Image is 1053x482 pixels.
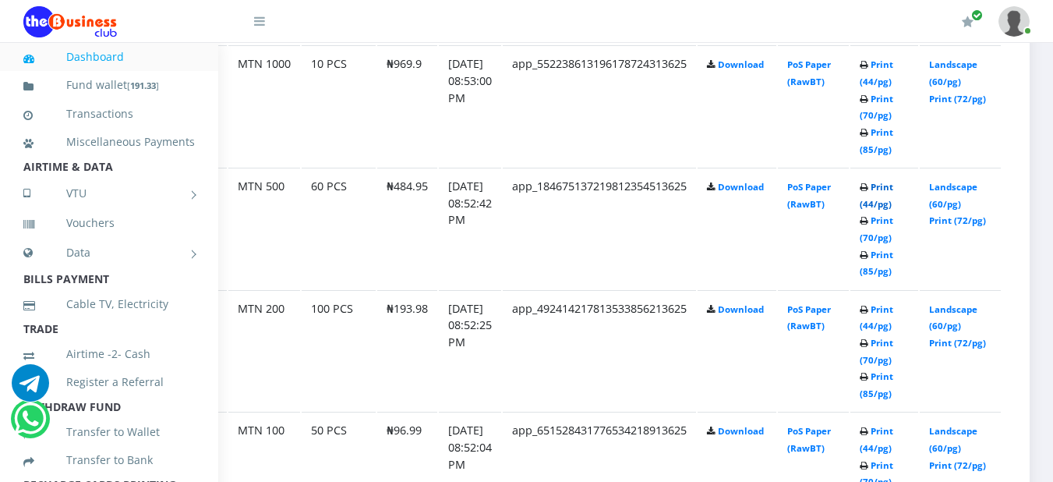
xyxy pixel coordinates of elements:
[860,337,893,366] a: Print (70/pg)
[787,425,831,454] a: PoS Paper (RawBT)
[23,233,195,272] a: Data
[302,45,376,166] td: 10 PCS
[302,168,376,289] td: 60 PCS
[23,174,195,213] a: VTU
[439,290,501,411] td: [DATE] 08:52:25 PM
[439,168,501,289] td: [DATE] 08:52:42 PM
[377,45,437,166] td: ₦969.9
[929,93,986,105] a: Print (72/pg)
[23,124,195,160] a: Miscellaneous Payments
[860,126,893,155] a: Print (85/pg)
[929,303,977,332] a: Landscape (60/pg)
[787,181,831,210] a: PoS Paper (RawBT)
[23,96,195,132] a: Transactions
[130,80,156,91] b: 191.33
[787,58,831,87] a: PoS Paper (RawBT)
[929,425,977,454] a: Landscape (60/pg)
[14,412,46,438] a: Chat for support
[971,9,983,21] span: Renew/Upgrade Subscription
[23,364,195,400] a: Register a Referral
[860,370,893,399] a: Print (85/pg)
[23,205,195,241] a: Vouchers
[23,67,195,104] a: Fund wallet[191.33]
[23,336,195,372] a: Airtime -2- Cash
[860,93,893,122] a: Print (70/pg)
[929,214,986,226] a: Print (72/pg)
[228,168,300,289] td: MTN 500
[302,290,376,411] td: 100 PCS
[718,181,764,193] a: Download
[127,80,159,91] small: [ ]
[503,168,696,289] td: app_184675137219812354513625
[23,39,195,75] a: Dashboard
[929,181,977,210] a: Landscape (60/pg)
[228,45,300,166] td: MTN 1000
[962,16,973,28] i: Renew/Upgrade Subscription
[860,58,893,87] a: Print (44/pg)
[23,414,195,450] a: Transfer to Wallet
[929,58,977,87] a: Landscape (60/pg)
[503,290,696,411] td: app_492414217813533856213625
[860,181,893,210] a: Print (44/pg)
[23,6,117,37] img: Logo
[377,168,437,289] td: ₦484.95
[860,303,893,332] a: Print (44/pg)
[929,459,986,471] a: Print (72/pg)
[228,290,300,411] td: MTN 200
[860,425,893,454] a: Print (44/pg)
[929,337,986,349] a: Print (72/pg)
[12,376,49,402] a: Chat for support
[718,425,764,437] a: Download
[718,58,764,70] a: Download
[718,303,764,315] a: Download
[377,290,437,411] td: ₦193.98
[439,45,501,166] td: [DATE] 08:53:00 PM
[23,286,195,322] a: Cable TV, Electricity
[23,442,195,478] a: Transfer to Bank
[503,45,696,166] td: app_552238613196178724313625
[787,303,831,332] a: PoS Paper (RawBT)
[998,6,1030,37] img: User
[860,249,893,278] a: Print (85/pg)
[860,214,893,243] a: Print (70/pg)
